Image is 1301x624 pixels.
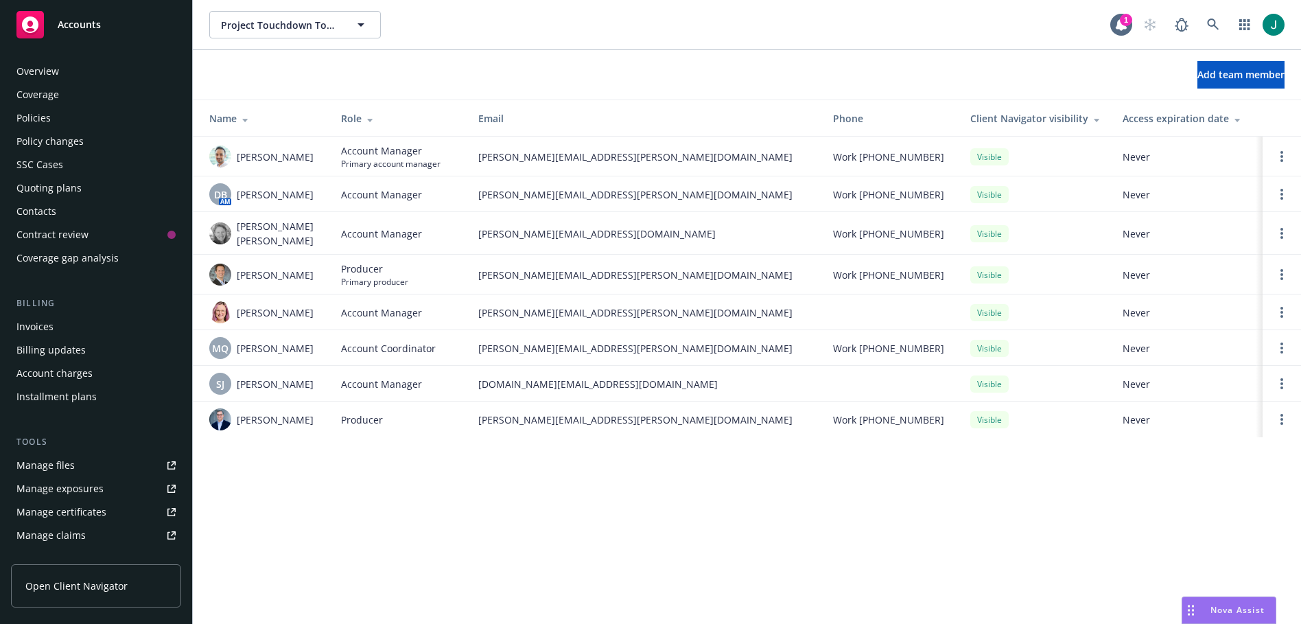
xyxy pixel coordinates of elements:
div: Billing [11,297,181,310]
span: [PERSON_NAME] [237,150,314,164]
a: Open options [1274,225,1290,242]
a: Open options [1274,186,1290,203]
a: Open options [1274,375,1290,392]
span: MQ [212,341,228,356]
span: [PERSON_NAME][EMAIL_ADDRESS][PERSON_NAME][DOMAIN_NAME] [478,268,811,282]
a: Contacts [11,200,181,222]
a: Billing updates [11,339,181,361]
span: Account Manager [341,377,422,391]
span: [PERSON_NAME][EMAIL_ADDRESS][PERSON_NAME][DOMAIN_NAME] [478,187,811,202]
span: Work [PHONE_NUMBER] [833,150,944,164]
div: Billing updates [16,339,86,361]
a: Quoting plans [11,177,181,199]
span: Never [1123,268,1252,282]
div: Visible [970,340,1009,357]
img: photo [209,408,231,430]
span: Account Manager [341,143,441,158]
span: Never [1123,413,1252,427]
a: Report a Bug [1168,11,1195,38]
div: SSC Cases [16,154,63,176]
span: Accounts [58,19,101,30]
a: Accounts [11,5,181,44]
div: Manage exposures [16,478,104,500]
div: Visible [970,225,1009,242]
span: Never [1123,341,1252,356]
div: Name [209,111,319,126]
div: Client Navigator visibility [970,111,1101,126]
div: Role [341,111,456,126]
div: Visible [970,148,1009,165]
div: Policies [16,107,51,129]
a: Open options [1274,148,1290,165]
a: Manage files [11,454,181,476]
button: Nova Assist [1182,597,1276,624]
div: Contract review [16,224,89,246]
a: Overview [11,60,181,82]
button: Project Touchdown Topco LP [209,11,381,38]
a: Open options [1274,304,1290,321]
img: photo [209,264,231,286]
span: Open Client Navigator [25,579,128,593]
div: Quoting plans [16,177,82,199]
span: Add team member [1197,68,1285,81]
a: Contract review [11,224,181,246]
div: Installment plans [16,386,97,408]
a: Manage exposures [11,478,181,500]
span: Work [PHONE_NUMBER] [833,187,944,202]
span: [PERSON_NAME] [237,377,314,391]
span: Work [PHONE_NUMBER] [833,227,944,241]
a: Manage claims [11,524,181,546]
div: Visible [970,375,1009,393]
div: Visible [970,411,1009,428]
div: Contacts [16,200,56,222]
span: Primary producer [341,276,408,288]
div: Visible [970,186,1009,203]
span: [PERSON_NAME][EMAIL_ADDRESS][PERSON_NAME][DOMAIN_NAME] [478,305,811,320]
a: Start snowing [1136,11,1164,38]
span: Never [1123,187,1252,202]
div: Visible [970,266,1009,284]
span: Primary account manager [341,158,441,170]
div: Invoices [16,316,54,338]
span: Never [1123,227,1252,241]
span: Account Manager [341,187,422,202]
div: Tools [11,435,181,449]
span: Never [1123,150,1252,164]
span: Nova Assist [1210,604,1265,616]
span: Account Manager [341,305,422,320]
span: [PERSON_NAME][EMAIL_ADDRESS][PERSON_NAME][DOMAIN_NAME] [478,341,811,356]
div: Manage files [16,454,75,476]
div: Phone [833,111,948,126]
div: Overview [16,60,59,82]
div: Visible [970,304,1009,321]
div: Drag to move [1182,597,1199,623]
a: Search [1199,11,1227,38]
span: [PERSON_NAME] [237,341,314,356]
a: Open options [1274,411,1290,428]
a: Manage BORs [11,548,181,570]
span: [PERSON_NAME] [237,187,314,202]
a: Policies [11,107,181,129]
span: [PERSON_NAME] [237,268,314,282]
span: Work [PHONE_NUMBER] [833,413,944,427]
span: [PERSON_NAME][EMAIL_ADDRESS][PERSON_NAME][DOMAIN_NAME] [478,150,811,164]
a: Policy changes [11,130,181,152]
div: 1 [1120,14,1132,26]
button: Add team member [1197,61,1285,89]
a: Coverage gap analysis [11,247,181,269]
div: Coverage gap analysis [16,247,119,269]
img: photo [209,222,231,244]
div: Policy changes [16,130,84,152]
a: Manage certificates [11,501,181,523]
div: Manage certificates [16,501,106,523]
a: Installment plans [11,386,181,408]
span: Account Manager [341,227,422,241]
span: Work [PHONE_NUMBER] [833,268,944,282]
span: [PERSON_NAME] [PERSON_NAME] [237,219,319,248]
span: [PERSON_NAME][EMAIL_ADDRESS][DOMAIN_NAME] [478,227,811,241]
div: Coverage [16,84,59,106]
span: Never [1123,305,1252,320]
span: Producer [341,413,383,427]
a: Open options [1274,266,1290,283]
